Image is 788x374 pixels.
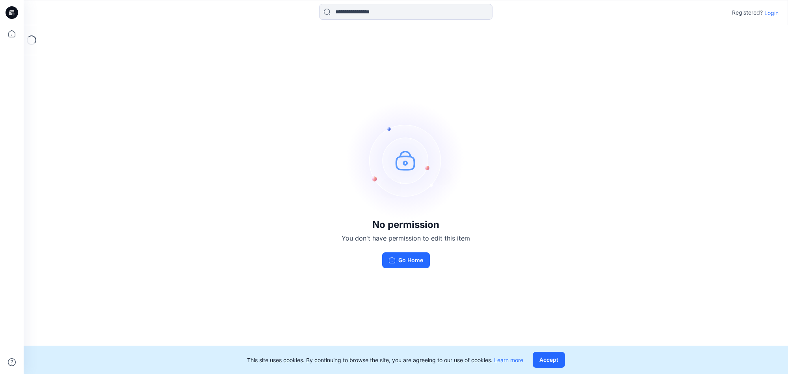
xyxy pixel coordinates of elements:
button: Accept [533,352,565,368]
p: You don't have permission to edit this item [342,233,470,243]
img: no-perm.svg [347,101,465,219]
h3: No permission [342,219,470,230]
button: Go Home [382,252,430,268]
a: Learn more [494,357,523,363]
p: This site uses cookies. By continuing to browse the site, you are agreeing to our use of cookies. [247,356,523,364]
p: Login [764,9,779,17]
p: Registered? [732,8,763,17]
